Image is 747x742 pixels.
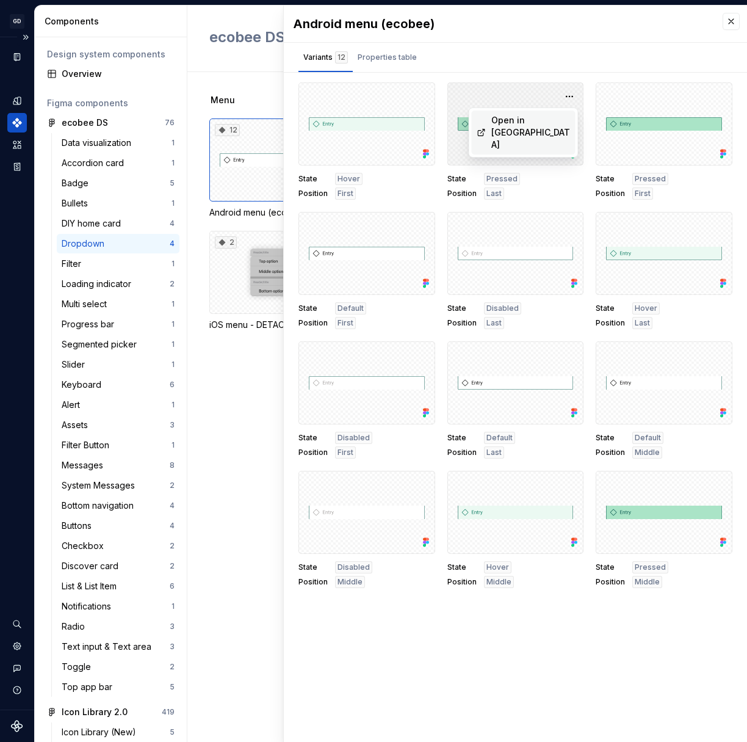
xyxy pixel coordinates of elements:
div: Text input & Text area [62,641,156,653]
div: Figma components [47,97,175,109]
div: 1 [171,138,175,148]
span: Position [596,318,625,328]
div: 12Android menu (ecobee) [209,118,345,219]
a: Loading indicator2 [57,274,179,294]
span: Menu [211,94,235,106]
a: Data visualization1 [57,133,179,153]
a: Bullets1 [57,194,179,213]
span: Disabled [337,562,370,572]
a: Open in [GEOGRAPHIC_DATA] [472,111,576,155]
a: Radio3 [57,617,179,636]
div: 1 [171,340,175,349]
div: Messages [62,459,108,471]
div: 3 [170,420,175,430]
span: Last [635,318,650,328]
div: 5 [170,682,175,692]
div: Dropdown [62,238,109,250]
a: Slider1 [57,355,179,374]
div: Bottom navigation [62,500,139,512]
a: Filter Button1 [57,435,179,455]
span: Middle [635,577,660,587]
a: DIY home card4 [57,214,179,233]
a: Documentation [7,47,27,67]
div: 2 [170,279,175,289]
a: Alert1 [57,395,179,415]
span: Middle [635,448,660,457]
div: 1 [171,360,175,369]
div: Progress bar [62,318,119,330]
a: Icon Library 2.0419 [42,702,179,722]
span: State [298,562,328,572]
a: List & List Item6 [57,577,179,596]
div: 2 [170,662,175,672]
div: iOS menu - DETACH ME [209,319,345,331]
a: Buttons4 [57,516,179,536]
a: Messages8 [57,456,179,475]
div: 4 [170,521,175,531]
button: Contact support [7,658,27,678]
div: 76 [165,118,175,128]
a: ecobee DS76 [42,113,179,133]
span: Position [596,189,625,198]
div: Checkbox [62,540,109,552]
a: System Messages2 [57,476,179,495]
span: State [596,174,625,184]
div: Overview [62,68,175,80]
div: Slider [62,358,90,371]
span: State [447,174,477,184]
h2: Dropdown [209,27,367,47]
div: Icon Library (New) [62,726,141,738]
span: Default [486,433,513,443]
a: Overview [42,64,179,84]
span: Last [486,318,502,328]
a: Storybook stories [7,157,27,176]
div: 2 [215,236,237,249]
span: Position [298,318,328,328]
div: 12 [335,51,348,64]
a: Accordion card1 [57,153,179,173]
span: Last [486,189,502,198]
div: 5 [170,727,175,737]
div: 1 [171,319,175,329]
div: Toggle [62,661,96,673]
div: Bullets [62,197,93,209]
div: 1 [171,259,175,269]
span: Hover [337,174,360,184]
div: Badge [62,177,93,189]
a: Notifications1 [57,597,179,616]
div: Icon Library 2.0 [62,706,128,718]
a: Segmented picker1 [57,335,179,354]
span: State [298,174,328,184]
a: Components [7,113,27,133]
a: Progress bar1 [57,315,179,334]
span: Position [447,189,477,198]
div: Accordion card [62,157,129,169]
div: List & List Item [62,580,121,592]
a: Filter1 [57,254,179,274]
span: Middle [337,577,363,587]
div: 5 [170,178,175,188]
span: State [596,562,625,572]
div: 2 [170,541,175,551]
a: Toggle2 [57,657,179,677]
div: Android menu (ecobee) [294,15,710,32]
span: Middle [486,577,511,587]
button: Search ⌘K [7,614,27,634]
a: Top app bar5 [57,677,179,697]
div: 419 [162,707,175,717]
div: 4 [170,219,175,228]
span: First [635,189,651,198]
div: Radio [62,620,90,633]
span: Position [298,577,328,587]
a: Discover card2 [57,556,179,576]
div: 8 [170,460,175,470]
span: Hover [635,304,657,313]
a: Text input & Text area3 [57,637,179,657]
a: Checkbox2 [57,536,179,556]
span: Hover [486,562,509,572]
a: Assets3 [57,415,179,435]
div: 1 [171,602,175,611]
div: Filter Button [62,439,114,451]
